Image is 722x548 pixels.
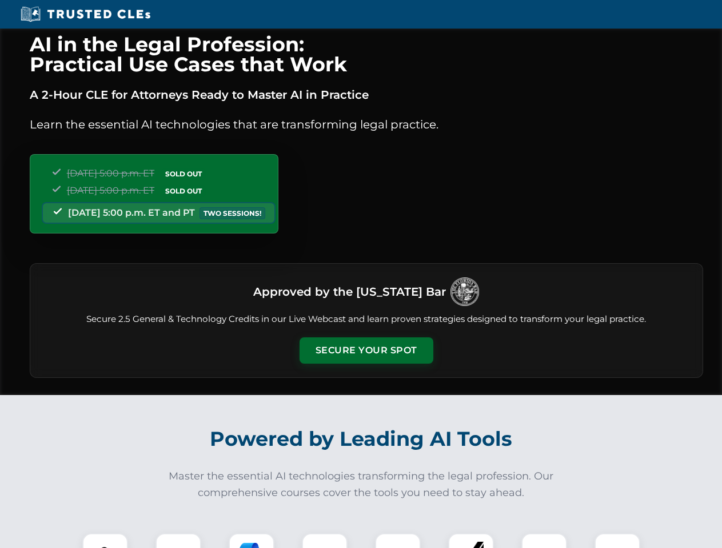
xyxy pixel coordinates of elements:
h3: Approved by the [US_STATE] Bar [253,281,446,302]
img: Trusted CLEs [17,6,154,23]
p: Secure 2.5 General & Technology Credits in our Live Webcast and learn proven strategies designed ... [44,313,689,326]
img: Logo [450,277,479,306]
p: A 2-Hour CLE for Attorneys Ready to Master AI in Practice [30,86,703,104]
span: [DATE] 5:00 p.m. ET [67,185,154,196]
span: SOLD OUT [161,168,206,180]
span: SOLD OUT [161,185,206,197]
h2: Powered by Leading AI Tools [45,419,678,459]
p: Master the essential AI technologies transforming the legal profession. Our comprehensive courses... [161,468,561,501]
span: [DATE] 5:00 p.m. ET [67,168,154,179]
button: Secure Your Spot [300,337,433,364]
h1: AI in the Legal Profession: Practical Use Cases that Work [30,34,703,74]
p: Learn the essential AI technologies that are transforming legal practice. [30,115,703,134]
